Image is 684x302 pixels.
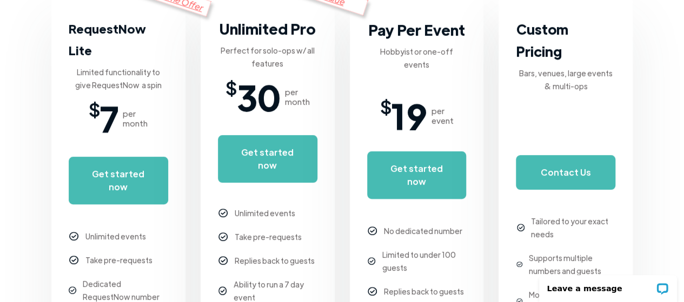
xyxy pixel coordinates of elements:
[368,287,377,296] img: checkmark
[384,224,462,237] div: No dedicated number
[285,87,310,106] div: per month
[380,99,391,112] span: $
[531,214,615,240] div: Tailored to your exact needs
[69,232,78,241] img: checkmark
[235,254,315,267] div: Replies back to guests
[391,99,427,132] span: 19
[69,256,78,265] img: checkmark
[367,45,467,71] div: Hobbyist or one-off events
[218,286,227,294] img: checkmark
[225,80,237,93] span: $
[218,135,317,183] a: Get started now
[532,268,684,302] iframe: LiveChat chat widget
[218,209,228,218] img: checkmark
[69,157,168,204] a: Get started now
[69,286,76,294] img: checkmark
[517,224,524,231] img: checkmark
[516,261,522,267] img: checkmark
[237,80,281,113] span: 30
[218,256,228,265] img: checkmark
[431,106,453,125] div: per event
[367,151,467,199] a: Get started now
[219,18,316,39] h3: Unlimited Pro
[516,66,615,92] div: Bars, venues, large events & multi-ops
[382,248,466,274] div: Limited to under 100 guests
[235,206,295,219] div: Unlimited events
[85,230,146,243] div: Unlimited events
[89,102,100,115] span: $
[218,232,228,241] img: checkmark
[218,44,317,70] div: Perfect for solo-ops w/ all features
[100,102,118,135] span: 7
[123,109,148,128] div: per month
[516,155,615,190] a: Contact Us
[69,65,168,91] div: Limited functionality to give RequestNow a spin
[384,285,464,298] div: Replies back to guests
[516,20,568,60] strong: Custom Pricing
[235,230,302,243] div: Take pre-requests
[85,253,152,266] div: Take pre-requests
[368,257,375,265] img: checkmark
[529,251,615,277] div: Supports multiple numbers and guests
[69,18,168,61] h3: RequestNow Lite
[368,226,377,236] img: checkmark
[368,20,465,39] strong: Pay Per Event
